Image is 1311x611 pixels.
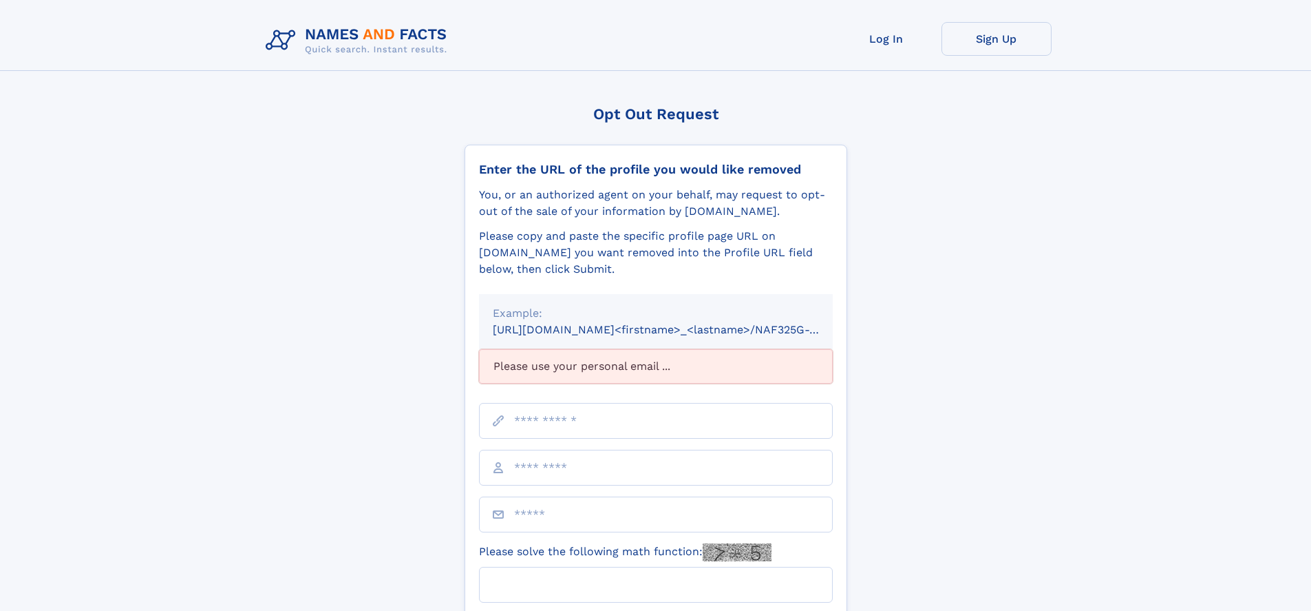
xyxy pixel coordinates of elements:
label: Please solve the following math function: [479,543,771,561]
div: Please use your personal email ... [479,349,833,384]
div: Please copy and paste the specific profile page URL on [DOMAIN_NAME] you want removed into the Pr... [479,228,833,278]
div: Enter the URL of the profile you would like removed [479,162,833,177]
a: Log In [831,22,941,56]
small: [URL][DOMAIN_NAME]<firstname>_<lastname>/NAF325G-xxxxxxxx [493,323,859,336]
img: Logo Names and Facts [260,22,458,59]
div: Example: [493,305,819,322]
div: Opt Out Request [465,105,847,123]
a: Sign Up [941,22,1052,56]
div: You, or an authorized agent on your behalf, may request to opt-out of the sale of your informatio... [479,187,833,220]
